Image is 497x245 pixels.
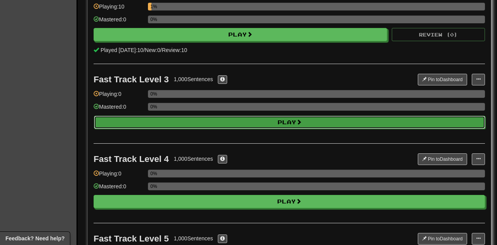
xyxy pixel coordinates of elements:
[94,154,169,164] div: Fast Track Level 4
[160,47,162,53] span: /
[101,47,143,53] span: Played [DATE]: 10
[418,153,467,165] button: Pin toDashboard
[392,28,485,41] button: Review (0)
[5,235,64,242] span: Open feedback widget
[145,47,160,53] span: New: 0
[150,3,151,10] div: 1%
[94,90,144,103] div: Playing: 0
[418,233,467,245] button: Pin toDashboard
[94,75,169,84] div: Fast Track Level 3
[94,170,144,182] div: Playing: 0
[94,16,144,28] div: Mastered: 0
[94,182,144,195] div: Mastered: 0
[418,74,467,85] button: Pin toDashboard
[174,155,213,163] div: 1,000 Sentences
[94,234,169,243] div: Fast Track Level 5
[94,103,144,116] div: Mastered: 0
[174,235,213,242] div: 1,000 Sentences
[94,28,387,41] button: Play
[94,116,485,129] button: Play
[162,47,187,53] span: Review: 10
[143,47,145,53] span: /
[94,195,485,208] button: Play
[94,3,144,16] div: Playing: 10
[174,75,213,83] div: 1,000 Sentences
